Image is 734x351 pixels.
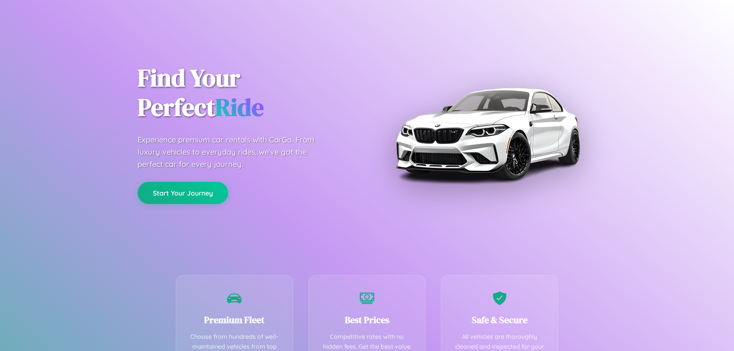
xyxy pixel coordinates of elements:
[392,38,583,229] img: Premium BMW car rental vehicle
[453,314,546,326] h3: Safe & Secure
[188,314,281,326] h3: Premium Fleet
[138,182,228,204] button: Start Your Journey
[215,91,264,124] span: Ride
[138,134,329,170] p: Experience premium car rentals with CarGo. From luxury vehicles to everyday rides, we've got the ...
[138,63,356,122] h1: Find Your Perfect
[320,314,414,326] h3: Best Prices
